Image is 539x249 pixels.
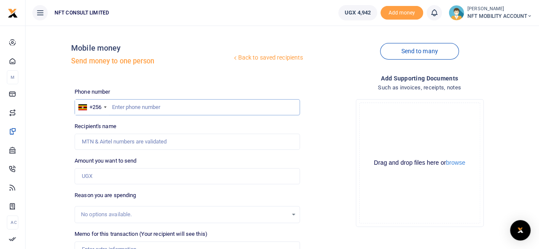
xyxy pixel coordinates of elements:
span: NFT CONSULT LIMITED [51,9,112,17]
a: Back to saved recipients [232,50,304,66]
label: Recipient's name [75,122,116,131]
label: Memo for this transaction (Your recipient will see this) [75,230,208,238]
div: Uganda: +256 [75,100,109,115]
span: NFT MOBILITY ACCOUNT [467,12,532,20]
span: UGX 4,942 [345,9,371,17]
label: Amount you want to send [75,157,136,165]
li: Toup your wallet [380,6,423,20]
a: UGX 4,942 [338,5,377,20]
h5: Send money to one person [71,57,231,66]
div: Drag and drop files here or [360,159,480,167]
button: browse [446,160,465,166]
li: Ac [7,215,18,229]
small: [PERSON_NAME] [467,6,532,13]
h4: Mobile money [71,43,231,53]
h4: Such as invoices, receipts, notes [307,83,532,92]
a: logo-small logo-large logo-large [8,9,18,16]
li: Wallet ballance [335,5,380,20]
div: No options available. [81,210,288,219]
img: profile-user [449,5,464,20]
label: Reason you are spending [75,191,136,200]
input: MTN & Airtel numbers are validated [75,134,300,150]
li: M [7,70,18,84]
input: UGX [75,168,300,184]
span: Add money [380,6,423,20]
h4: Add supporting Documents [307,74,532,83]
label: Phone number [75,88,110,96]
a: Send to many [380,43,458,60]
a: Add money [380,9,423,15]
a: profile-user [PERSON_NAME] NFT MOBILITY ACCOUNT [449,5,532,20]
img: logo-small [8,8,18,18]
div: +256 [89,103,101,112]
div: File Uploader [356,99,484,227]
div: Open Intercom Messenger [510,220,530,240]
input: Enter phone number [75,99,300,115]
